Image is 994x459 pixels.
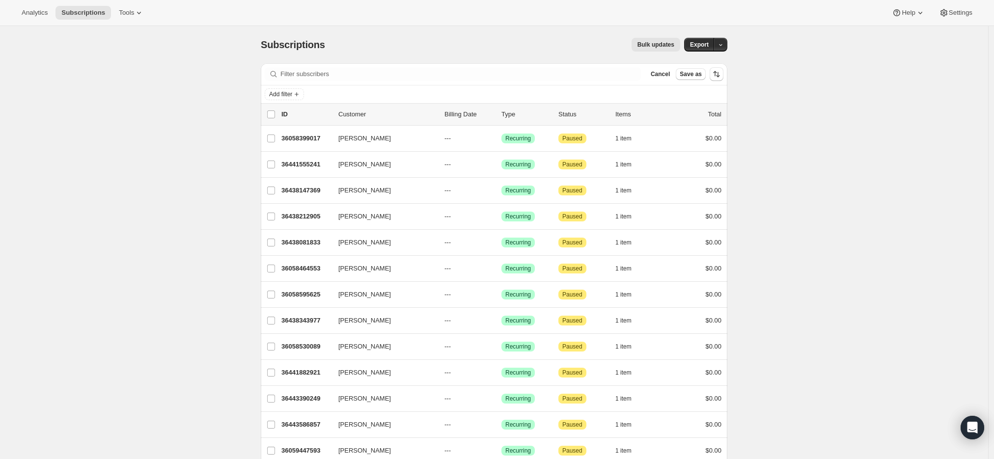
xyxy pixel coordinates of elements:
span: Paused [562,213,582,220]
button: [PERSON_NAME] [332,209,431,224]
span: --- [444,291,451,298]
span: $0.00 [705,369,721,376]
span: [PERSON_NAME] [338,212,391,221]
span: Recurring [505,369,531,377]
span: [PERSON_NAME] [338,342,391,351]
span: Recurring [505,161,531,168]
span: --- [444,161,451,168]
span: --- [444,265,451,272]
button: Settings [933,6,978,20]
div: 36058399017[PERSON_NAME]---SuccessRecurringAttentionPaused1 item$0.00 [281,132,721,145]
button: 1 item [615,418,642,432]
button: Analytics [16,6,54,20]
span: Recurring [505,135,531,142]
span: Recurring [505,447,531,455]
button: 1 item [615,366,642,379]
span: 1 item [615,161,632,168]
span: Recurring [505,265,531,272]
span: Recurring [505,213,531,220]
span: 1 item [615,187,632,194]
span: Paused [562,265,582,272]
span: [PERSON_NAME] [338,420,391,430]
span: Recurring [505,291,531,298]
div: Type [501,109,551,119]
span: Cancel [651,70,670,78]
input: Filter subscribers [280,67,641,81]
div: 36441882921[PERSON_NAME]---SuccessRecurringAttentionPaused1 item$0.00 [281,366,721,379]
button: [PERSON_NAME] [332,261,431,276]
button: Export [684,38,715,52]
button: Sort the results [710,67,723,81]
p: Total [708,109,721,119]
div: Open Intercom Messenger [961,416,984,439]
p: Billing Date [444,109,494,119]
span: Recurring [505,239,531,246]
span: Paused [562,135,582,142]
button: 1 item [615,262,642,275]
span: 1 item [615,291,632,298]
button: 1 item [615,236,642,249]
p: 36058399017 [281,134,331,143]
button: 1 item [615,132,642,145]
p: 36438147369 [281,186,331,195]
span: --- [444,421,451,428]
p: 36059447593 [281,446,331,456]
span: $0.00 [705,135,721,142]
span: --- [444,395,451,402]
span: $0.00 [705,213,721,220]
button: Help [886,6,931,20]
span: [PERSON_NAME] [338,186,391,195]
span: [PERSON_NAME] [338,446,391,456]
p: Status [558,109,607,119]
span: Recurring [505,421,531,429]
span: --- [444,239,451,246]
div: 36441555241[PERSON_NAME]---SuccessRecurringAttentionPaused1 item$0.00 [281,158,721,171]
span: --- [444,317,451,324]
button: 1 item [615,340,642,353]
button: Cancel [647,68,674,80]
div: 36058530089[PERSON_NAME]---SuccessRecurringAttentionPaused1 item$0.00 [281,340,721,353]
span: $0.00 [705,161,721,168]
span: Paused [562,343,582,351]
button: [PERSON_NAME] [332,339,431,354]
span: $0.00 [705,395,721,402]
span: Recurring [505,187,531,194]
span: Paused [562,421,582,429]
div: 36059447593[PERSON_NAME]---SuccessRecurringAttentionPaused1 item$0.00 [281,444,721,458]
span: Paused [562,291,582,298]
span: [PERSON_NAME] [338,368,391,378]
button: [PERSON_NAME] [332,157,431,172]
p: 36438212905 [281,212,331,221]
button: [PERSON_NAME] [332,235,431,250]
span: 1 item [615,369,632,377]
span: Settings [949,9,972,17]
span: Recurring [505,395,531,403]
span: 1 item [615,447,632,455]
button: Subscriptions [55,6,111,20]
span: $0.00 [705,447,721,454]
span: [PERSON_NAME] [338,316,391,325]
button: [PERSON_NAME] [332,443,431,459]
span: --- [444,369,451,376]
p: ID [281,109,331,119]
span: Recurring [505,317,531,324]
div: Items [615,109,664,119]
span: [PERSON_NAME] [338,290,391,299]
span: 1 item [615,239,632,246]
span: 1 item [615,421,632,429]
button: [PERSON_NAME] [332,417,431,432]
span: --- [444,343,451,350]
span: $0.00 [705,317,721,324]
button: Tools [113,6,150,20]
p: 36058464553 [281,264,331,273]
span: 1 item [615,265,632,272]
span: Help [902,9,915,17]
p: 36443586857 [281,420,331,430]
button: [PERSON_NAME] [332,183,431,198]
div: 36058464553[PERSON_NAME]---SuccessRecurringAttentionPaused1 item$0.00 [281,262,721,275]
button: [PERSON_NAME] [332,287,431,302]
span: $0.00 [705,291,721,298]
span: $0.00 [705,187,721,194]
span: $0.00 [705,265,721,272]
span: [PERSON_NAME] [338,134,391,143]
